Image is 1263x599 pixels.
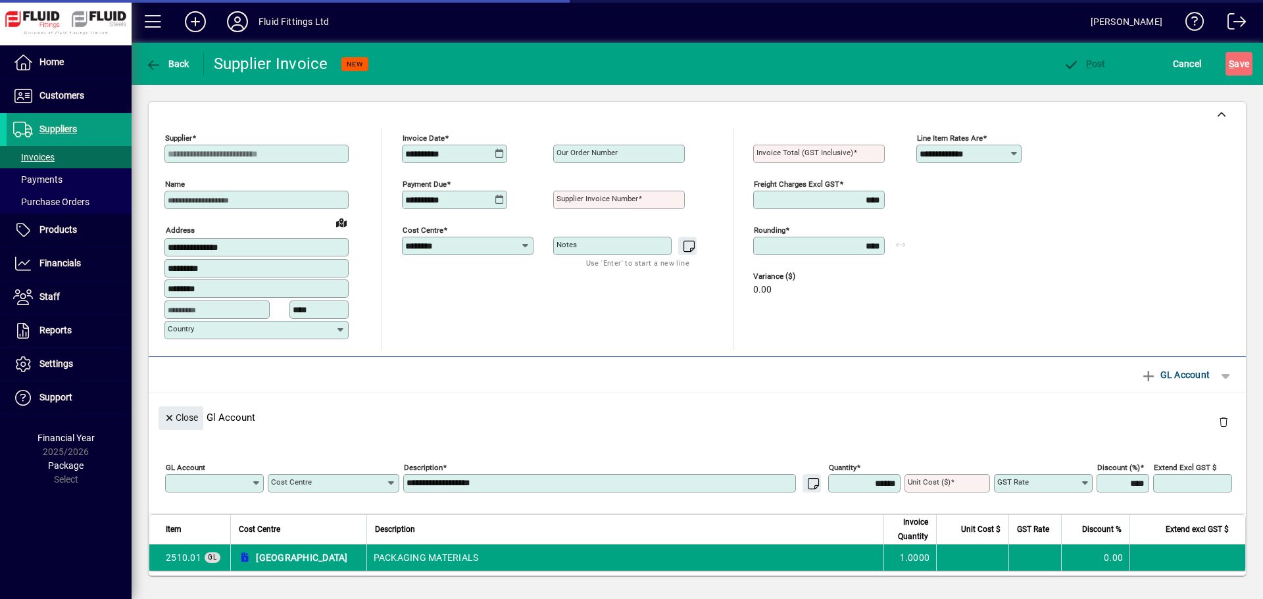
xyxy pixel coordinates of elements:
app-page-header-button: Delete [1208,416,1239,427]
mat-label: Invoice Total (GST inclusive) [756,148,853,157]
span: Support [39,392,72,402]
button: Save [1226,52,1252,76]
span: Settings [39,358,73,369]
app-page-header-button: Close [155,411,207,423]
a: Logout [1218,3,1247,45]
span: Reports [39,325,72,335]
mat-label: Notes [557,240,577,249]
mat-label: Country [168,324,194,333]
span: Cancel [1173,53,1202,74]
span: Description [375,522,415,537]
span: Home [39,57,64,67]
button: Close [159,406,203,430]
button: Add [174,10,216,34]
div: Gl Account [149,393,1246,441]
span: Purchase Orders [13,197,89,207]
span: Variance ($) [753,272,832,281]
mat-label: GL Account [166,462,205,471]
span: Unit Cost $ [961,522,1001,537]
span: Staff [39,291,60,302]
span: GL [208,554,217,561]
mat-label: Discount (%) [1097,462,1140,471]
a: Support [7,381,132,414]
span: Invoices [13,152,55,162]
a: Home [7,46,132,79]
div: [PERSON_NAME] [1091,11,1162,32]
span: Financials [39,258,81,268]
a: Invoices [7,146,132,168]
span: Extend excl GST $ [1166,522,1229,537]
button: Cancel [1170,52,1205,76]
a: Customers [7,80,132,112]
span: PACKAGING MATERIALS [166,551,201,564]
mat-label: Quantity [829,462,856,471]
span: Item [166,522,182,537]
button: Delete [1208,406,1239,438]
span: 0.00 [753,285,772,295]
span: NEW [347,60,363,68]
span: S [1229,59,1234,69]
span: ost [1063,59,1106,69]
span: Invoice Quantity [892,515,928,544]
span: Package [48,460,84,471]
span: GST Rate [1017,522,1049,537]
a: Settings [7,348,132,381]
mat-label: Line item rates are [917,133,983,143]
span: P [1086,59,1092,69]
a: Staff [7,281,132,314]
button: Post [1060,52,1109,76]
a: Payments [7,168,132,191]
mat-hint: Use 'Enter' to start a new line [586,255,689,270]
mat-label: Cost Centre [403,226,443,235]
span: Payments [13,174,62,185]
span: Financial Year [37,433,95,443]
mat-label: Supplier [165,133,192,143]
a: Financials [7,247,132,280]
div: Fluid Fittings Ltd [259,11,329,32]
td: 1.0000 [883,544,936,571]
td: 0.00 [1061,544,1129,571]
a: View on map [331,212,352,233]
span: ave [1229,53,1249,74]
span: Customers [39,90,84,101]
mat-label: Cost Centre [271,477,312,487]
a: Products [7,214,132,247]
mat-label: Supplier invoice number [557,194,638,203]
mat-label: Description [404,462,443,471]
mat-label: Our order number [557,148,618,157]
mat-label: GST rate [997,477,1029,487]
span: [GEOGRAPHIC_DATA] [256,551,347,564]
a: Reports [7,314,132,347]
mat-label: Freight charges excl GST [754,180,839,189]
mat-label: Unit Cost ($) [908,477,951,487]
td: PACKAGING MATERIALS [366,544,884,571]
app-page-header-button: Back [132,52,204,76]
span: Back [145,59,189,69]
a: Knowledge Base [1176,3,1204,45]
span: Products [39,224,77,235]
mat-label: Extend excl GST $ [1154,462,1216,471]
div: Supplier Invoice [214,53,328,74]
span: Suppliers [39,124,77,134]
span: Close [164,407,198,429]
mat-label: Invoice date [403,133,445,143]
span: Cost Centre [239,522,280,537]
button: Back [142,52,193,76]
button: Profile [216,10,259,34]
mat-label: Rounding [754,226,785,235]
a: Purchase Orders [7,191,132,213]
span: Discount % [1082,522,1122,537]
mat-label: Name [165,180,185,189]
mat-label: Payment due [403,180,447,189]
